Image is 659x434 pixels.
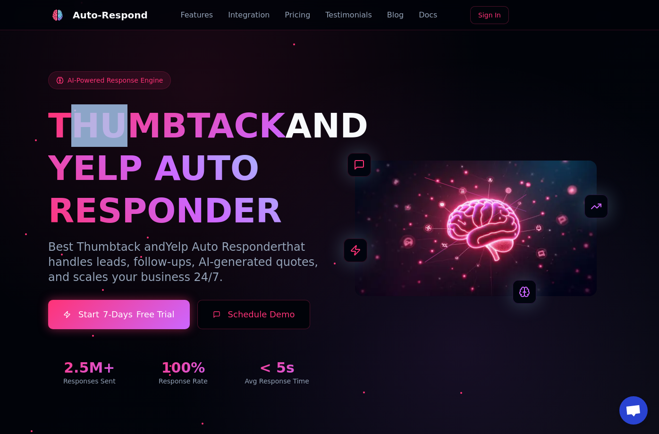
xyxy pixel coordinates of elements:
[48,359,131,376] div: 2.5M+
[197,300,311,329] button: Schedule Demo
[48,147,318,232] h1: YELP AUTO RESPONDER
[285,9,310,21] a: Pricing
[48,6,148,25] a: Auto-Respond
[619,396,648,425] a: Open chat
[48,106,285,145] span: THUMBTACK
[387,9,404,21] a: Blog
[285,106,368,145] span: AND
[236,376,318,386] div: Avg Response Time
[228,9,270,21] a: Integration
[165,240,282,254] span: Yelp Auto Responder
[142,376,225,386] div: Response Rate
[52,9,63,21] img: logo.svg
[236,359,318,376] div: < 5s
[103,308,133,321] span: 7-Days
[180,9,213,21] a: Features
[48,376,131,386] div: Responses Sent
[355,161,597,297] img: AI Neural Network Brain
[142,359,225,376] div: 100%
[73,9,148,22] div: Auto-Respond
[512,5,616,26] iframe: Sign in with Google Button
[419,9,437,21] a: Docs
[48,300,190,329] a: Start7-DaysFree Trial
[325,9,372,21] a: Testimonials
[68,76,163,85] span: AI-Powered Response Engine
[48,239,318,285] p: Best Thumbtack and that handles leads, follow-ups, AI-generated quotes, and scales your business ...
[470,6,509,24] a: Sign In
